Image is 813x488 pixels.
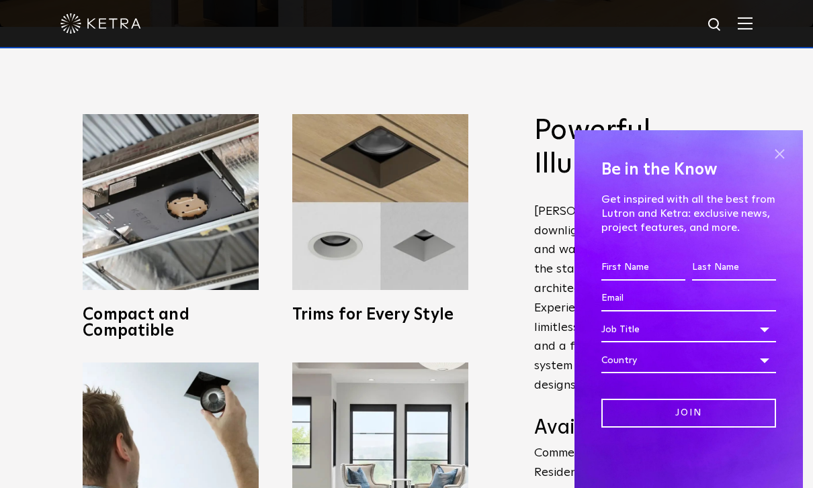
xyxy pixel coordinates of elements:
h3: Trims for Every Style [292,307,468,323]
p: Commercial Residential [534,444,742,483]
input: Email [601,286,776,311]
img: Hamburger%20Nav.svg [738,17,753,30]
div: Job Title [601,317,776,342]
p: [PERSON_NAME]’s recessed downlight offers fixed, adjustable, and wall-wash options that elevate t... [534,202,742,395]
h2: Powerful Illumination [534,114,742,182]
input: Last Name [692,255,776,281]
input: Join [601,399,776,428]
h4: Availability [534,416,742,441]
h4: Be in the Know [601,157,776,183]
img: ketra-logo-2019-white [60,13,141,34]
p: Get inspired with all the best from Lutron and Ketra: exclusive news, project features, and more. [601,193,776,234]
img: search icon [707,17,724,34]
input: First Name [601,255,685,281]
div: Country [601,348,776,373]
img: compact-and-copatible [83,114,259,290]
h3: Compact and Compatible [83,307,259,339]
img: trims-for-every-style [292,114,468,290]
